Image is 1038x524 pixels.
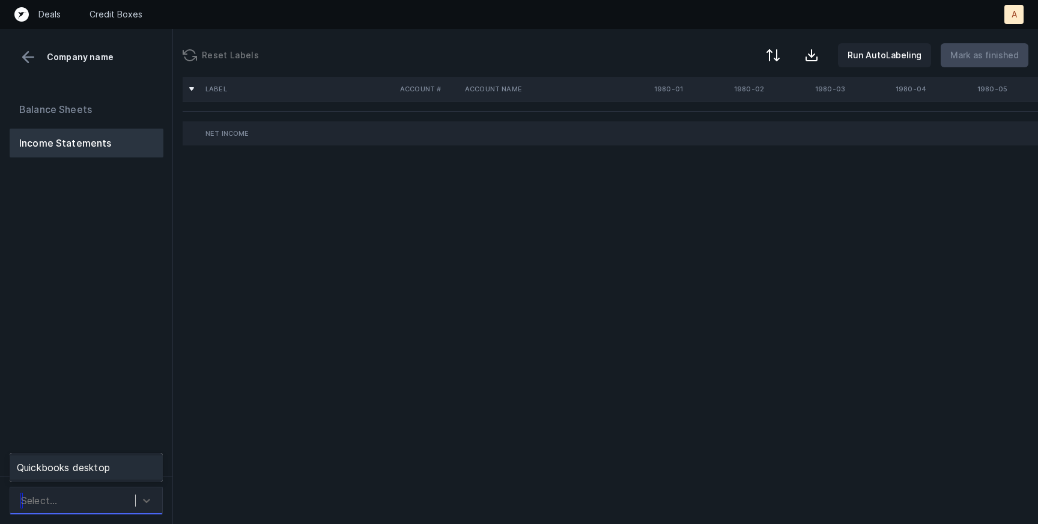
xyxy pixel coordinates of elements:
th: 1980-01 [607,77,688,101]
button: Mark as finished [941,43,1028,67]
p: A [1012,8,1017,20]
th: Account Name [460,77,607,101]
button: Run AutoLabeling [838,43,931,67]
div: Quickbooks desktop [10,455,163,480]
th: Label [201,77,395,101]
a: Deals [38,8,61,20]
p: Mark as finished [950,48,1019,62]
button: Income Statements [10,129,163,157]
td: Net Income [201,121,395,145]
p: Run AutoLabeling [848,48,921,62]
th: Account # [395,77,460,101]
div: Company name [10,48,163,66]
button: Balance Sheets [10,95,163,124]
th: 1980-03 [769,77,850,101]
th: 1980-05 [931,77,1012,101]
th: 1980-02 [688,77,769,101]
a: Credit Boxes [90,8,142,20]
th: 1980-04 [850,77,931,101]
button: A [1004,5,1024,24]
div: Select... [21,493,57,508]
